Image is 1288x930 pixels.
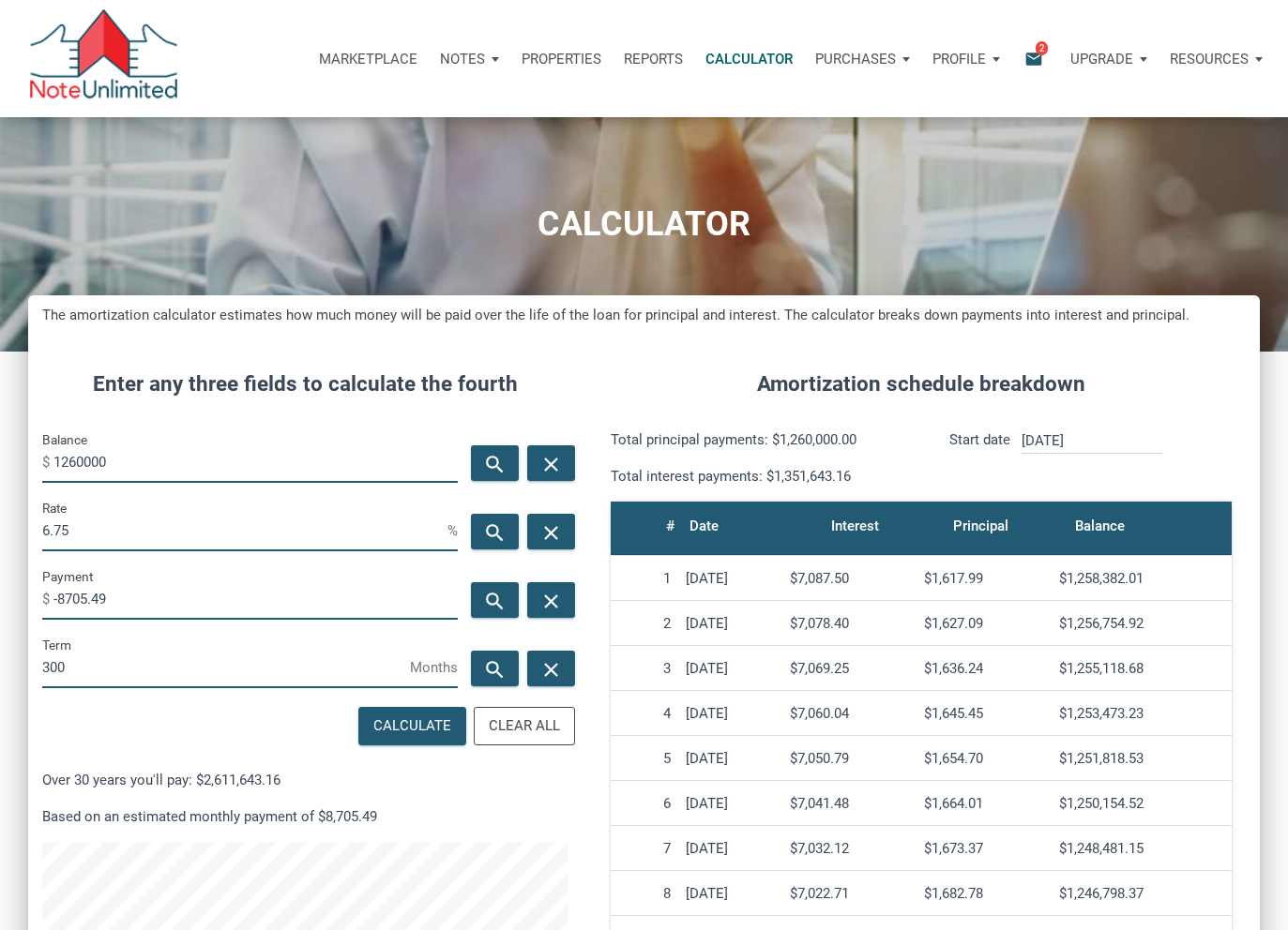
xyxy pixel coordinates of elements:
a: Properties [510,31,613,87]
div: [DATE] [686,570,775,587]
div: # [666,513,674,539]
span: 2 [1036,40,1048,55]
div: $7,087.50 [790,570,909,587]
p: Resources [1170,51,1249,67]
div: $1,256,754.92 [1059,615,1224,632]
a: Calculator [694,31,804,87]
button: Calculate [358,707,466,745]
div: Calculate [373,715,451,737]
input: Payment [53,577,458,620]
div: [DATE] [686,615,775,632]
div: $7,032.12 [790,840,909,857]
button: Reports [613,31,694,87]
span: Months [410,652,458,682]
button: Profile [921,31,1011,87]
div: [DATE] [686,885,775,902]
p: Over 30 years you'll pay: $2,611,643.16 [42,769,568,791]
input: Balance [53,441,458,483]
button: Purchases [804,31,921,87]
i: search [484,452,507,475]
div: [DATE] [686,840,775,857]
button: search [471,651,519,686]
a: Upgrade [1059,31,1159,87]
input: Term [42,646,410,688]
h4: Amortization schedule breakdown [597,368,1246,400]
i: search [484,589,507,612]
div: [DATE] [686,660,775,677]
button: close [527,651,575,686]
div: 3 [618,660,672,677]
label: Term [42,634,71,656]
button: Marketplace [308,31,429,87]
button: close [527,514,575,549]
span: $ [42,447,53,477]
p: Total interest payments: $1,351,643.16 [611,465,907,487]
img: NoteUnlimited [28,9,179,108]
h1: CALCULATOR [14,205,1274,244]
div: $7,050.79 [790,750,909,767]
div: $7,022.71 [790,885,909,902]
div: $1,258,382.01 [1059,570,1224,587]
button: search [471,445,519,481]
div: 4 [618,705,672,722]
span: % [447,516,458,546]
div: $1,664.01 [924,795,1043,812]
div: Interest [831,513,879,539]
div: $1,673.37 [924,840,1043,857]
div: $1,251,818.53 [1059,750,1224,767]
div: 8 [618,885,672,902]
label: Balance [42,428,87,451]
div: [DATE] [686,750,775,767]
i: close [539,657,562,681]
div: 7 [618,840,672,857]
div: $1,248,481.15 [1059,840,1224,857]
div: $1,627.09 [924,615,1043,632]
p: Start date [949,428,1010,487]
div: $7,069.25 [790,660,909,677]
div: $1,645.45 [924,705,1043,722]
div: $7,078.40 [790,615,909,632]
p: Upgrade [1070,51,1133,67]
label: Rate [42,497,67,519]
p: Properties [522,51,601,67]
button: Resources [1159,31,1274,87]
div: Balance [1075,513,1125,539]
button: Notes [429,31,510,87]
div: Clear All [489,715,560,737]
p: Profile [932,51,986,67]
input: Rate [42,509,447,551]
p: Calculator [705,51,793,67]
p: Marketplace [319,51,417,67]
div: 1 [618,570,672,587]
i: close [539,452,562,475]
i: close [539,589,562,612]
div: [DATE] [686,705,775,722]
h4: Enter any three fields to calculate the fourth [42,368,568,400]
div: $7,041.48 [790,795,909,812]
i: email [1023,48,1045,69]
p: Notes [440,51,485,67]
i: close [539,520,562,544]
button: search [471,582,519,618]
div: $1,654.70 [924,750,1043,767]
i: search [484,657,507,681]
div: $1,617.99 [924,570,1043,587]
div: 5 [618,750,672,767]
div: $1,250,154.52 [1059,795,1224,812]
button: close [527,445,575,481]
div: $1,253,473.23 [1059,705,1224,722]
label: Payment [42,565,93,588]
div: $1,246,798.37 [1059,885,1224,902]
div: [DATE] [686,795,775,812]
p: Reports [624,51,683,67]
span: $ [42,584,53,614]
div: 6 [618,795,672,812]
p: Total principal payments: $1,260,000.00 [611,428,907,451]
div: $1,636.24 [924,660,1043,677]
div: Principal [953,513,1008,539]
div: 2 [618,615,672,632]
